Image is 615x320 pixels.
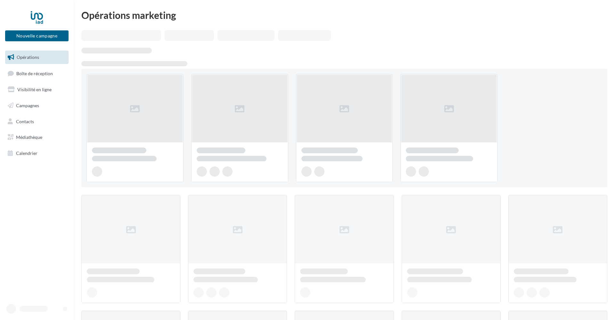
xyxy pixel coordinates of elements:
span: Calendrier [16,150,37,156]
span: Médiathèque [16,134,42,140]
a: Campagnes [4,99,70,112]
a: Calendrier [4,147,70,160]
span: Visibilité en ligne [17,87,52,92]
a: Boîte de réception [4,67,70,80]
a: Opérations [4,51,70,64]
a: Contacts [4,115,70,128]
span: Campagnes [16,103,39,108]
span: Opérations [17,54,39,60]
button: Nouvelle campagne [5,30,69,41]
span: Contacts [16,118,34,124]
span: Boîte de réception [16,70,53,76]
a: Visibilité en ligne [4,83,70,96]
div: Opérations marketing [81,10,607,20]
a: Médiathèque [4,131,70,144]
